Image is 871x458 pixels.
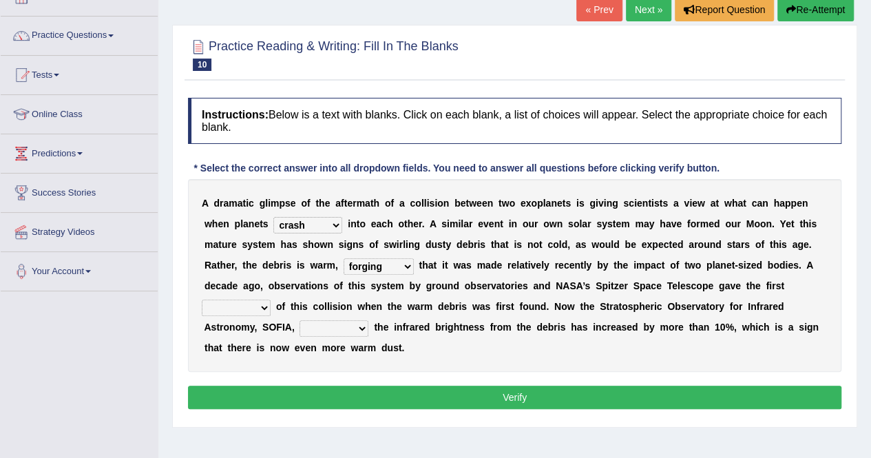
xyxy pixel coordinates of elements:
[629,198,634,209] b: c
[469,218,472,229] b: r
[341,198,344,209] b: f
[678,239,684,250] b: d
[676,218,682,229] b: e
[755,239,762,250] b: o
[621,218,629,229] b: m
[399,239,403,250] b: r
[596,218,602,229] b: s
[591,239,599,250] b: w
[545,198,551,209] b: a
[521,198,526,209] b: e
[791,218,795,229] b: t
[663,239,669,250] b: c
[704,239,710,250] b: u
[579,198,585,209] b: s
[605,239,611,250] b: u
[369,239,375,250] b: o
[613,239,620,250] b: d
[261,239,266,250] b: e
[557,218,563,229] b: n
[188,161,725,176] div: * Select the correct answer into all dropdown fields. You need to answer all questions before cli...
[1,213,158,247] a: Strategy Videos
[357,218,360,229] b: t
[204,218,212,229] b: w
[353,239,359,250] b: n
[526,198,532,209] b: x
[651,198,654,209] b: i
[697,198,705,209] b: w
[223,198,229,209] b: a
[1,17,158,51] a: Practice Questions
[461,198,466,209] b: e
[565,198,571,209] b: s
[642,239,647,250] b: e
[268,198,271,209] b: i
[625,239,631,250] b: b
[751,198,757,209] b: c
[376,218,381,229] b: a
[260,218,263,229] b: t
[741,239,744,250] b: r
[761,239,764,250] b: f
[249,218,255,229] b: n
[557,198,563,209] b: e
[549,218,557,229] b: w
[213,198,220,209] b: d
[271,198,279,209] b: m
[246,198,249,209] b: i
[746,218,754,229] b: M
[687,218,691,229] b: f
[770,239,773,250] b: t
[188,98,841,144] h4: Below is a text with blanks. Click on each blank, a list of choices will appear. Select the appro...
[543,218,549,229] b: o
[596,198,598,209] b: i
[413,218,419,229] b: e
[421,198,424,209] b: l
[491,239,494,250] b: t
[527,239,534,250] b: n
[649,218,655,229] b: y
[539,239,543,250] b: t
[500,218,503,229] b: t
[648,198,651,209] b: t
[696,218,700,229] b: r
[229,198,237,209] b: m
[785,198,791,209] b: p
[786,218,791,229] b: e
[631,239,636,250] b: e
[315,198,319,209] b: t
[483,218,489,229] b: v
[509,218,512,229] b: i
[387,218,393,229] b: h
[709,239,715,250] b: n
[514,239,516,250] b: i
[809,239,812,250] b: .
[692,198,697,209] b: e
[523,218,529,229] b: o
[457,239,463,250] b: d
[365,198,370,209] b: a
[773,239,779,250] b: h
[662,198,668,209] b: s
[684,198,689,209] b: v
[188,386,841,409] button: Verify
[258,239,262,250] b: t
[253,239,258,250] b: s
[385,198,391,209] b: o
[694,239,697,250] b: r
[468,239,474,250] b: b
[511,218,517,229] b: n
[797,239,804,250] b: g
[314,239,320,250] b: o
[204,239,213,250] b: m
[359,218,366,229] b: o
[658,239,664,250] b: e
[792,239,797,250] b: a
[222,239,228,250] b: u
[202,109,269,121] b: Instructions:
[384,239,389,250] b: s
[335,198,341,209] b: a
[347,198,353,209] b: e
[623,198,629,209] b: s
[671,218,676,229] b: v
